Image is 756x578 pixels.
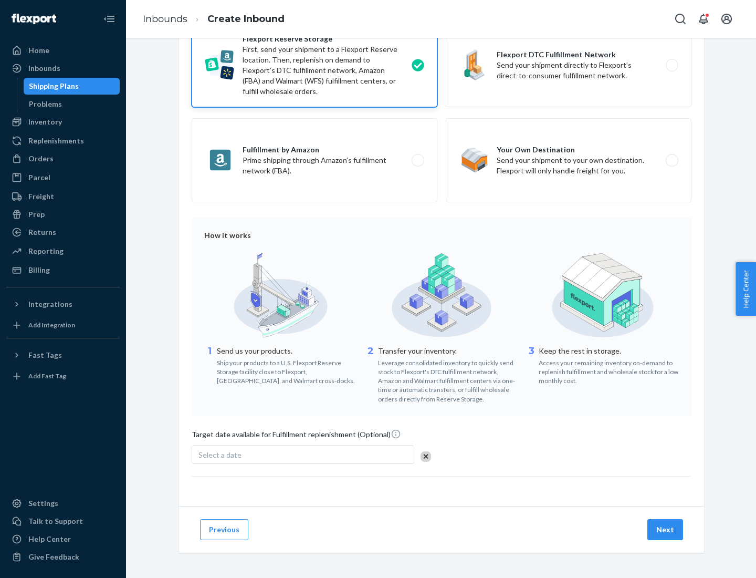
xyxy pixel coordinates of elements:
[526,345,537,385] div: 3
[12,14,56,24] img: Flexport logo
[6,206,120,223] a: Prep
[217,356,357,385] div: Ship your products to a U.S. Flexport Reserve Storage facility close to Flexport, [GEOGRAPHIC_DAT...
[6,42,120,59] a: Home
[6,150,120,167] a: Orders
[28,516,83,527] div: Talk to Support
[6,262,120,278] a: Billing
[134,4,293,35] ol: breadcrumbs
[6,296,120,313] button: Integrations
[6,549,120,565] button: Give Feedback
[143,13,187,25] a: Inbounds
[693,8,714,29] button: Open notifications
[28,299,72,309] div: Integrations
[6,513,120,530] a: Talk to Support
[6,113,120,130] a: Inventory
[378,346,518,356] p: Transfer your inventory.
[200,519,248,540] button: Previous
[28,321,75,329] div: Add Integration
[28,350,62,360] div: Fast Tags
[6,317,120,334] a: Add Integration
[217,346,357,356] p: Send us your products.
[6,60,120,77] a: Inbounds
[539,356,679,385] div: Access your remaining inventory on-demand to replenish fulfillment and wholesale stock for a low ...
[24,78,120,95] a: Shipping Plans
[6,368,120,385] a: Add Fast Tag
[29,99,62,109] div: Problems
[198,450,241,459] span: Select a date
[647,519,683,540] button: Next
[6,495,120,512] a: Settings
[28,191,54,202] div: Freight
[6,531,120,548] a: Help Center
[207,13,285,25] a: Create Inbound
[28,153,54,164] div: Orders
[365,345,376,404] div: 2
[28,45,49,56] div: Home
[99,8,120,29] button: Close Navigation
[28,209,45,220] div: Prep
[6,347,120,364] button: Fast Tags
[6,132,120,149] a: Replenishments
[28,265,50,275] div: Billing
[192,429,401,444] span: Target date available for Fulfillment replenishment (Optional)
[24,96,120,112] a: Problems
[28,117,62,127] div: Inventory
[28,534,71,544] div: Help Center
[539,346,679,356] p: Keep the rest in storage.
[28,371,66,380] div: Add Fast Tag
[29,81,79,91] div: Shipping Plans
[28,227,56,238] div: Returns
[28,246,64,256] div: Reporting
[6,224,120,241] a: Returns
[28,552,79,562] div: Give Feedback
[378,356,518,404] div: Leverage consolidated inventory to quickly send stock to Flexport's DTC fulfillment network, Amaz...
[28,136,84,146] div: Replenishments
[716,8,737,29] button: Open account menu
[204,230,679,241] div: How it works
[670,8,691,29] button: Open Search Box
[28,498,58,509] div: Settings
[6,169,120,186] a: Parcel
[28,63,60,74] div: Inbounds
[204,345,215,385] div: 1
[6,243,120,260] a: Reporting
[736,262,756,316] button: Help Center
[28,172,50,183] div: Parcel
[6,188,120,205] a: Freight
